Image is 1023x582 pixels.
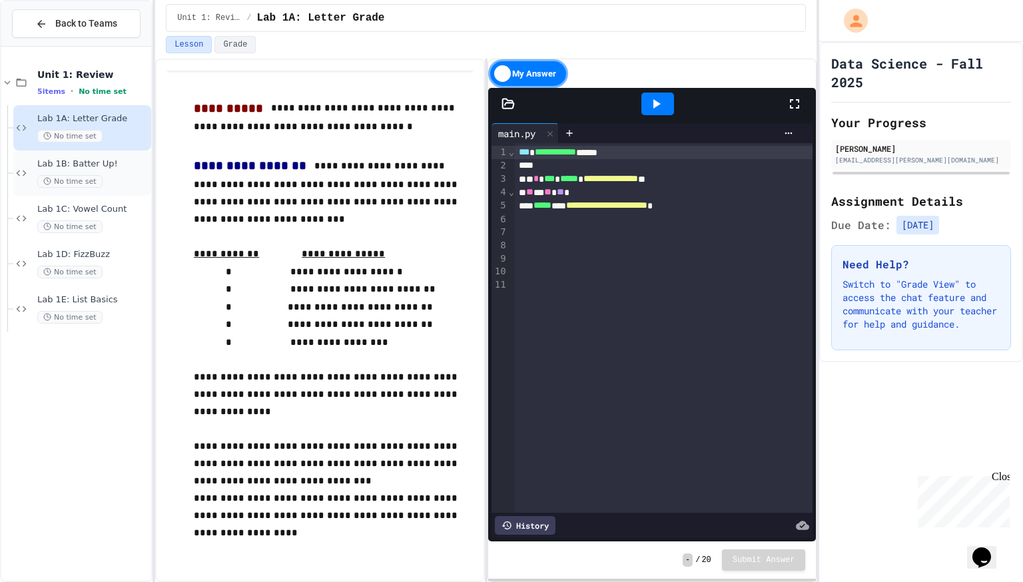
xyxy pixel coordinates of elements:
[492,186,508,199] div: 4
[843,256,1000,272] h3: Need Help?
[37,220,103,233] span: No time set
[37,113,149,125] span: Lab 1A: Letter Grade
[5,5,92,85] div: Chat with us now!Close
[967,529,1010,569] iframe: chat widget
[733,555,795,565] span: Submit Answer
[843,278,1000,331] p: Switch to "Grade View" to access the chat feature and communicate with your teacher for help and ...
[831,54,1011,91] h1: Data Science - Fall 2025
[492,278,508,292] div: 11
[695,555,700,565] span: /
[177,13,241,23] span: Unit 1: Review
[492,123,559,143] div: main.py
[37,87,65,96] span: 5 items
[508,146,515,157] span: Fold line
[12,9,141,38] button: Back to Teams
[492,172,508,186] div: 3
[492,239,508,252] div: 8
[37,158,149,170] span: Lab 1B: Batter Up!
[37,69,149,81] span: Unit 1: Review
[37,249,149,260] span: Lab 1D: FizzBuzz
[37,266,103,278] span: No time set
[492,265,508,278] div: 10
[831,192,1011,210] h2: Assignment Details
[37,130,103,143] span: No time set
[835,155,1007,165] div: [EMAIL_ADDRESS][PERSON_NAME][DOMAIN_NAME]
[492,159,508,172] div: 2
[71,86,73,97] span: •
[55,17,117,31] span: Back to Teams
[37,311,103,324] span: No time set
[492,226,508,239] div: 7
[492,252,508,266] div: 9
[831,217,891,233] span: Due Date:
[701,555,711,565] span: 20
[246,13,251,23] span: /
[722,549,806,571] button: Submit Answer
[831,113,1011,132] h2: Your Progress
[896,216,939,234] span: [DATE]
[37,294,149,306] span: Lab 1E: List Basics
[492,127,542,141] div: main.py
[37,204,149,215] span: Lab 1C: Vowel Count
[683,553,693,567] span: -
[912,471,1010,527] iframe: chat widget
[79,87,127,96] span: No time set
[495,516,555,535] div: History
[508,186,515,197] span: Fold line
[492,213,508,226] div: 6
[256,10,384,26] span: Lab 1A: Letter Grade
[492,146,508,159] div: 1
[214,36,256,53] button: Grade
[835,143,1007,154] div: [PERSON_NAME]
[830,5,871,36] div: My Account
[492,199,508,212] div: 5
[166,36,212,53] button: Lesson
[37,175,103,188] span: No time set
